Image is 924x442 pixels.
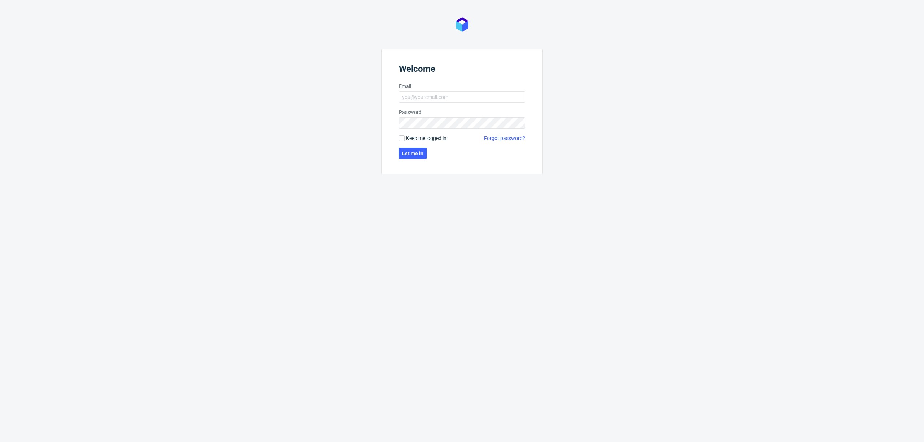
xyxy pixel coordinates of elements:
[399,109,525,116] label: Password
[484,135,525,142] a: Forgot password?
[399,148,427,159] button: Let me in
[399,64,525,77] header: Welcome
[406,135,446,142] span: Keep me logged in
[399,83,525,90] label: Email
[402,151,423,156] span: Let me in
[399,91,525,103] input: you@youremail.com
